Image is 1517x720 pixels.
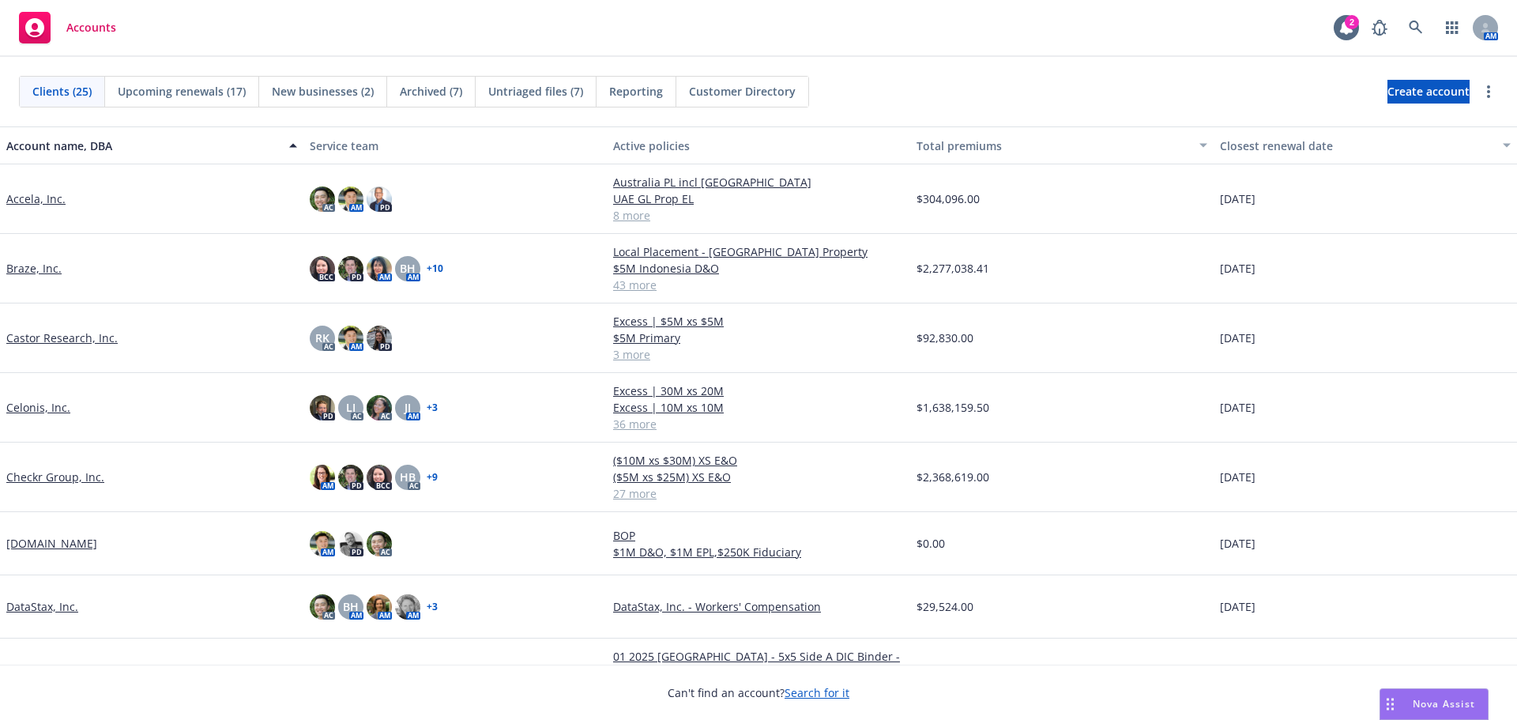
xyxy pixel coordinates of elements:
a: 27 more [613,485,904,502]
span: [DATE] [1220,598,1255,615]
div: Drag to move [1380,689,1400,719]
span: [DATE] [1220,535,1255,552]
span: LI [346,399,356,416]
div: Total premiums [917,138,1190,154]
span: $29,524.00 [917,598,973,615]
span: RK [315,330,329,346]
a: Excess | $5M xs $5M [613,313,904,330]
a: ($10M xs $30M) XS E&O [613,452,904,469]
span: [DATE] [1220,469,1255,485]
span: [DATE] [1220,190,1255,207]
span: BH [343,598,359,615]
span: [DATE] [1220,330,1255,346]
span: $92,830.00 [917,330,973,346]
img: photo [338,326,363,351]
span: Can't find an account? [668,684,849,701]
span: Create account [1387,77,1470,107]
span: [DATE] [1220,399,1255,416]
img: photo [395,594,420,620]
a: + 9 [427,473,438,482]
a: Celonis, Inc. [6,399,70,416]
span: Nova Assist [1413,697,1475,711]
a: DataStax, Inc. - Workers' Compensation [613,598,904,615]
span: $304,096.00 [917,190,980,207]
a: Local Placement - [GEOGRAPHIC_DATA] Property [613,243,904,260]
a: 43 more [613,277,904,293]
a: $1M D&O, $1M EPL,$250K Fiduciary [613,544,904,560]
a: 01 2025 [GEOGRAPHIC_DATA] - 5x5 Side A DIC Binder - AWAC [613,648,904,681]
span: HB [400,469,416,485]
button: Active policies [607,126,910,164]
a: 8 more [613,207,904,224]
img: photo [367,594,392,620]
a: Accounts [13,6,122,50]
a: $5M Indonesia D&O [613,260,904,277]
div: Account name, DBA [6,138,280,154]
img: photo [310,531,335,556]
span: Customer Directory [689,83,796,100]
a: Checkr Group, Inc. [6,469,104,485]
a: 36 more [613,416,904,432]
img: photo [338,531,363,556]
img: photo [310,594,335,620]
img: photo [367,187,392,212]
a: Search for it [785,685,849,700]
img: photo [367,326,392,351]
span: Upcoming renewals (17) [118,83,246,100]
div: Service team [310,138,600,154]
a: Excess | 10M xs 10M [613,399,904,416]
span: JJ [405,399,411,416]
a: Switch app [1436,12,1468,43]
div: 2 [1345,15,1359,29]
span: $2,277,038.41 [917,260,989,277]
span: $1,638,159.50 [917,399,989,416]
a: BOP [613,527,904,544]
span: Accounts [66,21,116,34]
span: $0.00 [917,535,945,552]
a: ($5M xs $25M) XS E&O [613,469,904,485]
button: Closest renewal date [1214,126,1517,164]
img: photo [367,531,392,556]
span: BH [400,260,416,277]
img: photo [338,465,363,490]
img: photo [367,256,392,281]
span: [DATE] [1220,260,1255,277]
img: photo [310,256,335,281]
button: Nova Assist [1380,688,1489,720]
span: Reporting [609,83,663,100]
img: photo [338,256,363,281]
span: Untriaged files (7) [488,83,583,100]
a: Australia PL incl [GEOGRAPHIC_DATA] [613,174,904,190]
span: Archived (7) [400,83,462,100]
div: Active policies [613,138,904,154]
button: Total premiums [910,126,1214,164]
a: + 3 [427,602,438,612]
a: 3 more [613,346,904,363]
span: $2,368,619.00 [917,469,989,485]
a: Create account [1387,80,1470,104]
a: Excess | 30M xs 20M [613,383,904,399]
a: + 3 [427,403,438,413]
img: photo [367,465,392,490]
img: photo [310,395,335,420]
a: + 10 [427,264,443,273]
span: Clients (25) [32,83,92,100]
a: $5M Primary [613,330,904,346]
a: Accela, Inc. [6,190,66,207]
img: photo [310,465,335,490]
a: DataStax, Inc. [6,598,78,615]
img: photo [338,187,363,212]
a: more [1479,82,1498,101]
div: Closest renewal date [1220,138,1493,154]
span: New businesses (2) [272,83,374,100]
a: [DOMAIN_NAME] [6,535,97,552]
button: Service team [303,126,607,164]
a: UAE GL Prop EL [613,190,904,207]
